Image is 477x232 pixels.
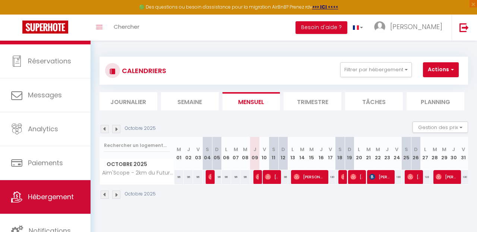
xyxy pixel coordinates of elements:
span: Messages [28,90,62,100]
abbr: M [433,146,437,153]
th: 15 [307,137,316,170]
abbr: L [291,146,294,153]
abbr: V [329,146,332,153]
th: 25 [402,137,411,170]
span: [PERSON_NAME] [208,170,211,184]
abbr: J [452,146,455,153]
span: [PERSON_NAME] [PERSON_NAME] [PERSON_NAME] [256,170,259,184]
div: 96 [222,170,231,184]
li: Journalier [99,92,157,110]
abbr: M [376,146,380,153]
th: 10 [259,137,269,170]
abbr: M [366,146,371,153]
li: Tâches [345,92,403,110]
th: 29 [439,137,449,170]
th: 05 [212,137,221,170]
th: 13 [288,137,297,170]
abbr: D [414,146,418,153]
abbr: S [338,146,342,153]
abbr: V [263,146,266,153]
img: ... [374,21,385,32]
abbr: J [253,146,256,153]
span: [PERSON_NAME] [390,22,442,31]
abbr: D [348,146,351,153]
th: 06 [222,137,231,170]
th: 17 [326,137,335,170]
th: 20 [354,137,364,170]
th: 22 [373,137,382,170]
span: Paiements [28,158,63,167]
div: 96 [174,170,184,184]
div: 96 [184,170,193,184]
div: 96 [212,170,221,184]
abbr: M [442,146,446,153]
button: Actions [423,62,459,77]
abbr: D [281,146,285,153]
span: Hébergement [28,192,74,201]
abbr: M [300,146,304,153]
abbr: V [462,146,465,153]
li: Trimestre [284,92,341,110]
abbr: J [320,146,323,153]
li: Semaine [161,92,219,110]
span: Analytics [28,124,58,134]
span: [PERSON_NAME] [407,170,420,184]
th: 09 [250,137,259,170]
th: 28 [430,137,439,170]
img: logout [459,23,469,32]
img: Super Booking [22,21,68,34]
a: >>> ICI <<<< [312,4,338,10]
div: 130 [392,170,401,184]
abbr: J [187,146,190,153]
a: ... [PERSON_NAME] [369,15,452,41]
th: 26 [411,137,420,170]
th: 31 [458,137,468,170]
th: 16 [316,137,326,170]
h3: CALENDRIERS [120,62,166,79]
span: [PERSON_NAME] Et [PERSON_NAME] [265,170,277,184]
abbr: L [225,146,227,153]
th: 19 [345,137,354,170]
th: 21 [364,137,373,170]
abbr: M [234,146,238,153]
th: 02 [184,137,193,170]
div: 123 [420,170,430,184]
span: [PERSON_NAME] [341,170,344,184]
li: Mensuel [222,92,280,110]
th: 23 [383,137,392,170]
th: 24 [392,137,401,170]
span: Octobre 2025 [100,159,174,170]
th: 30 [449,137,458,170]
th: 08 [240,137,250,170]
abbr: M [177,146,181,153]
abbr: L [358,146,360,153]
span: Chercher [114,23,139,31]
th: 12 [278,137,288,170]
span: Réservations [28,56,71,66]
abbr: M [243,146,247,153]
abbr: L [424,146,426,153]
div: 96 [231,170,240,184]
a: Chercher [108,15,145,41]
th: 07 [231,137,240,170]
abbr: J [386,146,389,153]
abbr: V [196,146,200,153]
button: Filtrer par hébergement [340,62,412,77]
li: Planning [407,92,464,110]
th: 03 [193,137,202,170]
div: 130 [326,170,335,184]
button: Besoin d'aide ? [296,21,347,34]
th: 01 [174,137,184,170]
div: 130 [458,170,468,184]
abbr: D [215,146,219,153]
input: Rechercher un logement... [104,139,170,152]
span: [PERSON_NAME] [294,170,325,184]
abbr: M [309,146,314,153]
span: [PERSON_NAME] [350,170,363,184]
p: Octobre 2025 [125,125,156,132]
th: 27 [420,137,430,170]
th: 14 [297,137,307,170]
th: 11 [269,137,278,170]
span: [PERSON_NAME] [369,170,391,184]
